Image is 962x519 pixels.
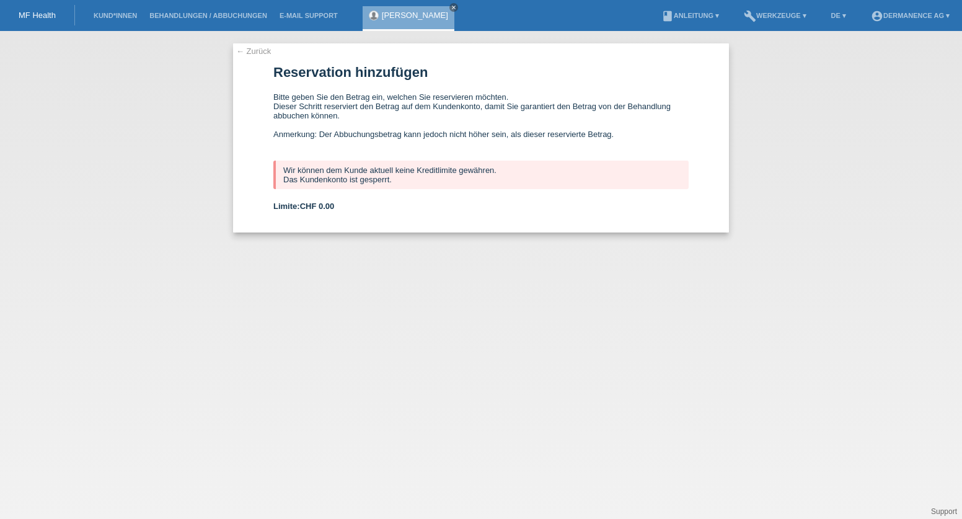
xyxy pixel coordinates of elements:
b: Limite: [273,202,334,211]
a: [PERSON_NAME] [382,11,448,20]
a: buildWerkzeuge ▾ [738,12,813,19]
i: book [661,10,674,22]
a: MF Health [19,11,56,20]
i: account_circle [871,10,883,22]
a: ← Zurück [236,47,271,56]
a: E-Mail Support [273,12,344,19]
a: Kund*innen [87,12,143,19]
h1: Reservation hinzufügen [273,64,689,80]
div: Wir können dem Kunde aktuell keine Kreditlimite gewähren. Das Kundenkonto ist gesperrt. [273,161,689,189]
a: Support [931,507,957,516]
a: account_circleDermanence AG ▾ [865,12,956,19]
a: DE ▾ [825,12,852,19]
i: close [451,4,457,11]
a: Behandlungen / Abbuchungen [143,12,273,19]
i: build [744,10,756,22]
div: Bitte geben Sie den Betrag ein, welchen Sie reservieren möchten. Dieser Schritt reserviert den Be... [273,92,689,148]
span: CHF 0.00 [300,202,335,211]
a: close [449,3,458,12]
a: bookAnleitung ▾ [655,12,725,19]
